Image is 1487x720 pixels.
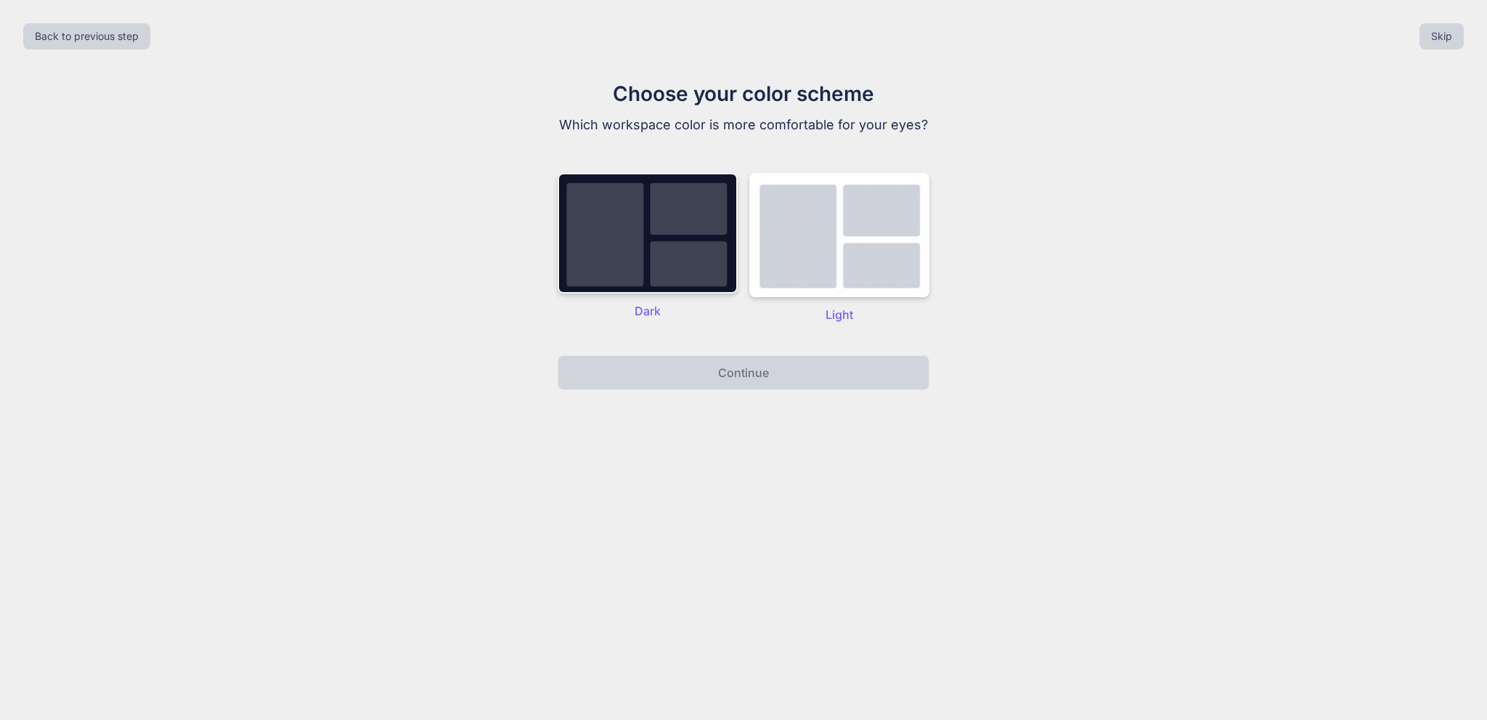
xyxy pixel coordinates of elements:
img: dark [558,173,738,294]
button: Continue [558,355,929,390]
p: Which workspace color is more comfortable for your eyes? [500,115,987,135]
button: Back to previous step [23,23,150,49]
p: Dark [558,302,738,320]
img: dark [749,173,929,297]
button: Skip [1419,23,1464,49]
p: Continue [718,364,769,381]
h1: Choose your color scheme [500,78,987,109]
p: Light [749,306,929,323]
